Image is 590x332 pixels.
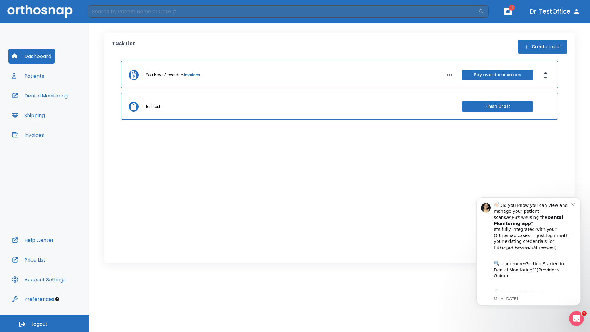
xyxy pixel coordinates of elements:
[8,108,49,123] button: Shipping
[541,70,550,80] button: Dismiss
[104,10,109,14] button: Dismiss notification
[518,40,567,54] button: Create order
[467,192,590,309] iframe: Intercom notifications message
[582,311,587,316] span: 1
[27,97,104,128] div: Download the app: | ​ Let us know if you need help getting started!
[88,5,478,18] input: Search by Patient Name or Case #
[8,69,48,83] button: Patients
[8,49,55,64] button: Dashboard
[8,272,69,287] button: Account Settings
[527,6,583,17] button: Dr. TestOffice
[509,5,515,11] span: 1
[27,104,104,110] p: Message from Ma, sent 4w ago
[146,104,160,109] p: test test
[146,72,183,78] p: You have 3 overdue
[8,128,48,142] button: Invoices
[31,321,48,328] span: Logout
[8,252,49,267] button: Price List
[462,101,533,112] button: Finish Draft
[184,72,200,78] a: invoices
[8,292,58,306] button: Preferences
[462,70,533,80] button: Pay overdue invoices
[8,88,71,103] button: Dental Monitoring
[112,40,135,54] p: Task List
[7,5,73,18] img: Orthosnap
[569,311,584,326] iframe: Intercom live chat
[54,296,60,302] div: Tooltip anchor
[27,98,81,109] a: App Store
[8,233,57,247] button: Help Center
